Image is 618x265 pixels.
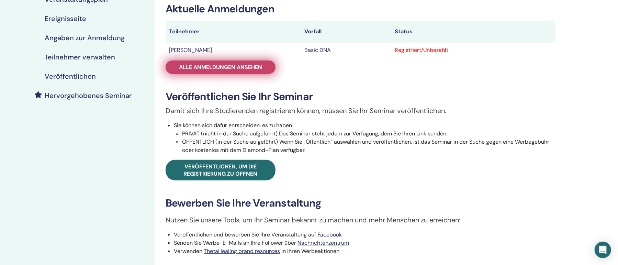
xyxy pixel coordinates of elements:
span: Alle Anmeldungen ansehen [179,64,262,71]
a: ThetaHealing brand resources [204,247,280,255]
h4: Hervorgehobenes Seminar [45,91,132,100]
td: Basic DNA [301,43,391,58]
h4: Teilnehmer verwalten [45,53,115,61]
div: Open Intercom Messenger [595,242,611,258]
li: Senden Sie Werbe-E-Mails an Ihre Follower über [174,239,555,247]
th: Status [391,21,555,43]
h3: Bewerben Sie Ihre Veranstaltung [166,197,555,209]
a: Veröffentlichen, um die Registrierung zu öffnen [166,160,276,180]
th: Teilnehmer [166,21,301,43]
h4: Angaben zur Anmeldung [45,34,125,42]
li: PRIVAT (nicht in der Suche aufgeführt) Das Seminar steht jedem zur Verfügung, dem Sie Ihren Link ... [182,130,555,138]
li: Sie können sich dafür entscheiden, es zu haben [174,121,555,154]
p: Damit sich Ihre Studierenden registrieren können, müssen Sie Ihr Seminar veröffentlichen. [166,106,555,116]
div: Registriert/Unbezahlt [395,46,552,54]
li: ÖFFENTLICH (in der Suche aufgeführt) Wenn Sie „Öffentlich“ auswählen und veröffentlichen, ist das... [182,138,555,154]
h4: Veröffentlichen [45,72,96,80]
li: Verwenden in Ihren Werbeaktionen [174,247,555,255]
h3: Veröffentlichen Sie Ihr Seminar [166,90,555,103]
td: [PERSON_NAME] [166,43,301,58]
th: Vorfall [301,21,391,43]
a: Alle Anmeldungen ansehen [166,60,276,74]
h3: Aktuelle Anmeldungen [166,3,555,15]
a: Nachrichtenzentrum [297,239,349,246]
p: Nutzen Sie unsere Tools, um Ihr Seminar bekannt zu machen und mehr Menschen zu erreichen: [166,215,555,225]
span: Veröffentlichen, um die Registrierung zu öffnen [184,163,258,177]
h4: Ereignisseite [45,14,86,23]
a: Facebook [317,231,342,238]
li: Veröffentlichen und bewerben Sie Ihre Veranstaltung auf [174,231,555,239]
